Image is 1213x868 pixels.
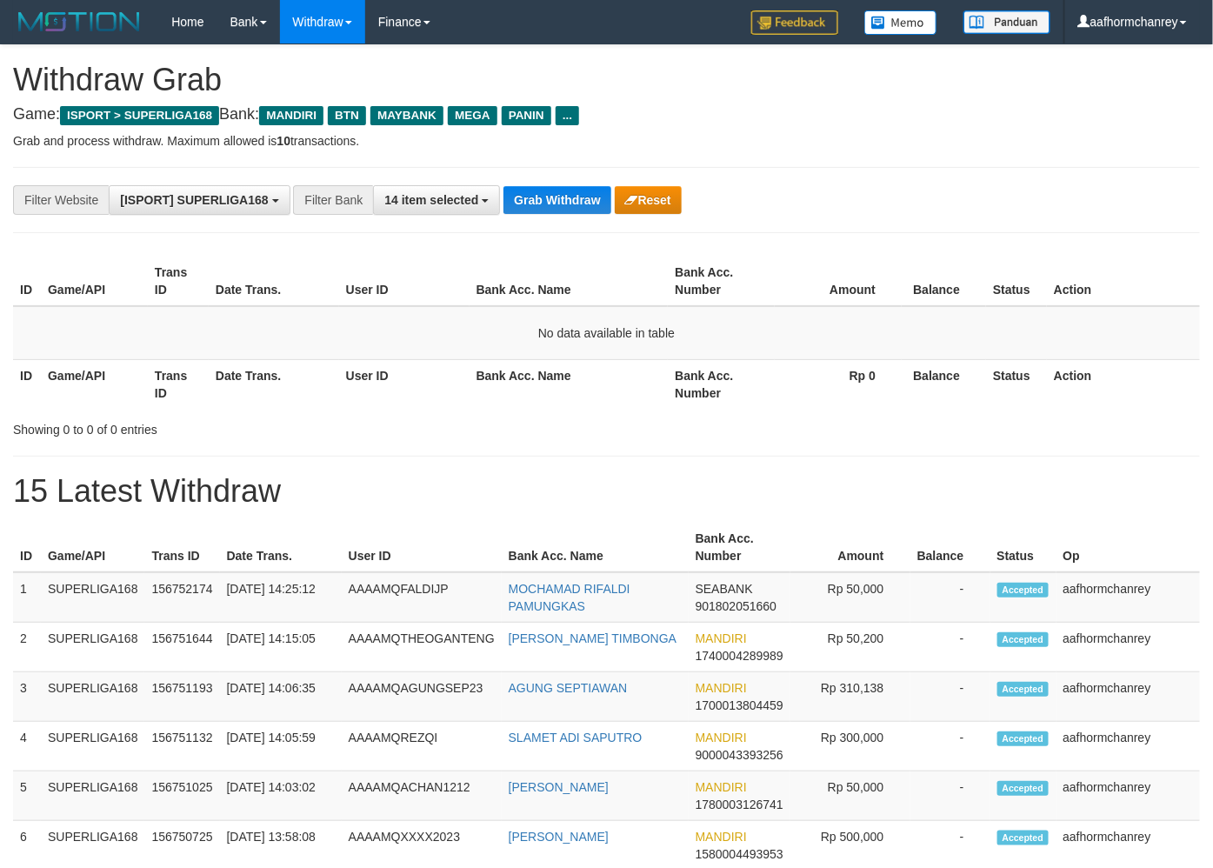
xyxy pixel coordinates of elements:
th: User ID [339,257,470,306]
h1: Withdraw Grab [13,63,1200,97]
th: Game/API [41,257,148,306]
th: ID [13,523,41,572]
span: MANDIRI [259,106,323,125]
td: AAAAMQTHEOGANTENG [342,623,502,672]
span: MANDIRI [696,830,747,844]
th: ID [13,257,41,306]
button: Grab Withdraw [503,186,610,214]
td: aafhormchanrey [1056,572,1200,623]
span: Copy 901802051660 to clipboard [696,599,776,613]
th: Amount [775,257,902,306]
th: Bank Acc. Number [689,523,790,572]
a: SLAMET ADI SAPUTRO [509,731,643,744]
span: PANIN [502,106,551,125]
span: Copy 1740004289989 to clipboard [696,649,783,663]
img: MOTION_logo.png [13,9,145,35]
th: Game/API [41,523,145,572]
span: MANDIRI [696,731,747,744]
span: BTN [328,106,366,125]
h1: 15 Latest Withdraw [13,474,1200,509]
span: Accepted [997,583,1050,598]
td: No data available in table [13,306,1200,360]
span: MANDIRI [696,631,747,645]
td: aafhormchanrey [1056,722,1200,771]
td: AAAAMQFALDIJP [342,572,502,623]
th: Trans ID [144,523,219,572]
th: Status [986,257,1047,306]
td: [DATE] 14:15:05 [220,623,342,672]
td: - [910,572,990,623]
td: 5 [13,771,41,821]
span: MANDIRI [696,681,747,695]
th: Balance [910,523,990,572]
td: [DATE] 14:06:35 [220,672,342,722]
span: ... [556,106,579,125]
th: Date Trans. [220,523,342,572]
th: Balance [902,257,986,306]
button: Reset [615,186,682,214]
th: Bank Acc. Number [668,257,775,306]
a: AGUNG SEPTIAWAN [509,681,628,695]
span: Accepted [997,682,1050,697]
span: Copy 1780003126741 to clipboard [696,798,783,811]
p: Grab and process withdraw. Maximum allowed is transactions. [13,132,1200,150]
td: SUPERLIGA168 [41,771,145,821]
td: Rp 50,000 [790,572,910,623]
td: AAAAMQREZQI [342,722,502,771]
th: Game/API [41,359,148,409]
span: ISPORT > SUPERLIGA168 [60,106,219,125]
td: aafhormchanrey [1056,623,1200,672]
td: - [910,771,990,821]
td: 156751025 [144,771,219,821]
img: Button%20Memo.svg [864,10,937,35]
td: AAAAMQAGUNGSEP23 [342,672,502,722]
th: Op [1056,523,1200,572]
th: User ID [342,523,502,572]
td: Rp 300,000 [790,722,910,771]
a: [PERSON_NAME] TIMBONGA [509,631,676,645]
th: Rp 0 [775,359,902,409]
td: SUPERLIGA168 [41,623,145,672]
img: panduan.png [963,10,1050,34]
span: Accepted [997,632,1050,647]
td: 156751132 [144,722,219,771]
th: Action [1047,257,1200,306]
td: 156751644 [144,623,219,672]
td: 156752174 [144,572,219,623]
th: Status [990,523,1056,572]
h4: Game: Bank: [13,106,1200,124]
td: SUPERLIGA168 [41,672,145,722]
td: - [910,623,990,672]
div: Filter Website [13,185,109,215]
td: [DATE] 14:03:02 [220,771,342,821]
span: 14 item selected [384,193,478,207]
span: Copy 1580004493953 to clipboard [696,847,783,861]
button: 14 item selected [373,185,500,215]
td: Rp 50,200 [790,623,910,672]
td: [DATE] 14:05:59 [220,722,342,771]
span: [ISPORT] SUPERLIGA168 [120,193,268,207]
th: ID [13,359,41,409]
th: Trans ID [148,257,209,306]
th: Status [986,359,1047,409]
th: Bank Acc. Name [470,257,669,306]
button: [ISPORT] SUPERLIGA168 [109,185,290,215]
div: Filter Bank [293,185,373,215]
th: User ID [339,359,470,409]
th: Bank Acc. Name [470,359,669,409]
th: Amount [790,523,910,572]
td: 4 [13,722,41,771]
span: Accepted [997,831,1050,845]
th: Trans ID [148,359,209,409]
td: SUPERLIGA168 [41,572,145,623]
span: MAYBANK [370,106,443,125]
a: [PERSON_NAME] [509,780,609,794]
td: aafhormchanrey [1056,771,1200,821]
div: Showing 0 to 0 of 0 entries [13,414,492,438]
span: MANDIRI [696,780,747,794]
span: Copy 1700013804459 to clipboard [696,698,783,712]
td: 2 [13,623,41,672]
th: Bank Acc. Name [502,523,689,572]
td: - [910,722,990,771]
td: Rp 50,000 [790,771,910,821]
